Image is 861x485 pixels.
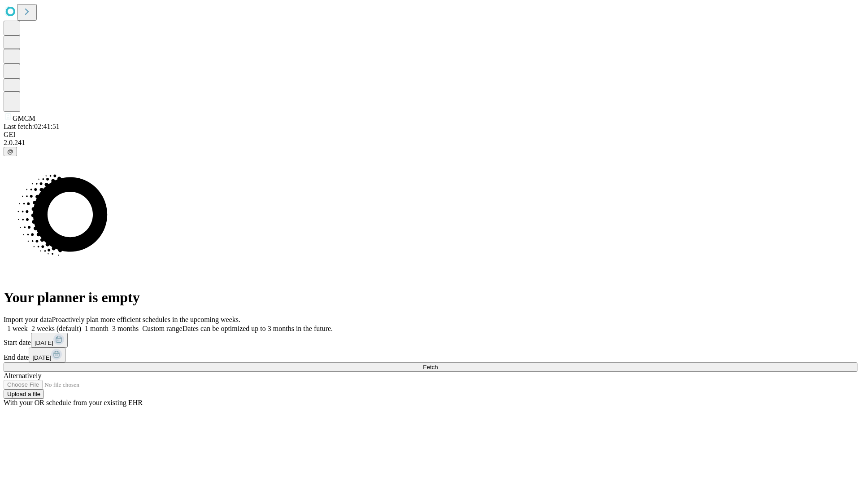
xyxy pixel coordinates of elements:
[31,325,81,332] span: 2 weeks (default)
[4,389,44,399] button: Upload a file
[7,325,28,332] span: 1 week
[4,372,41,379] span: Alternatively
[13,115,35,122] span: GMCM
[4,333,857,348] div: Start date
[4,316,52,323] span: Import your data
[112,325,139,332] span: 3 months
[31,333,68,348] button: [DATE]
[183,325,333,332] span: Dates can be optimized up to 3 months in the future.
[32,354,51,361] span: [DATE]
[52,316,240,323] span: Proactively plan more efficient schedules in the upcoming weeks.
[4,399,143,406] span: With your OR schedule from your existing EHR
[29,348,65,362] button: [DATE]
[85,325,109,332] span: 1 month
[4,131,857,139] div: GEI
[142,325,182,332] span: Custom range
[35,339,53,346] span: [DATE]
[4,348,857,362] div: End date
[4,123,60,130] span: Last fetch: 02:41:51
[4,289,857,306] h1: Your planner is empty
[4,362,857,372] button: Fetch
[423,364,438,370] span: Fetch
[4,139,857,147] div: 2.0.241
[4,147,17,156] button: @
[7,148,13,155] span: @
